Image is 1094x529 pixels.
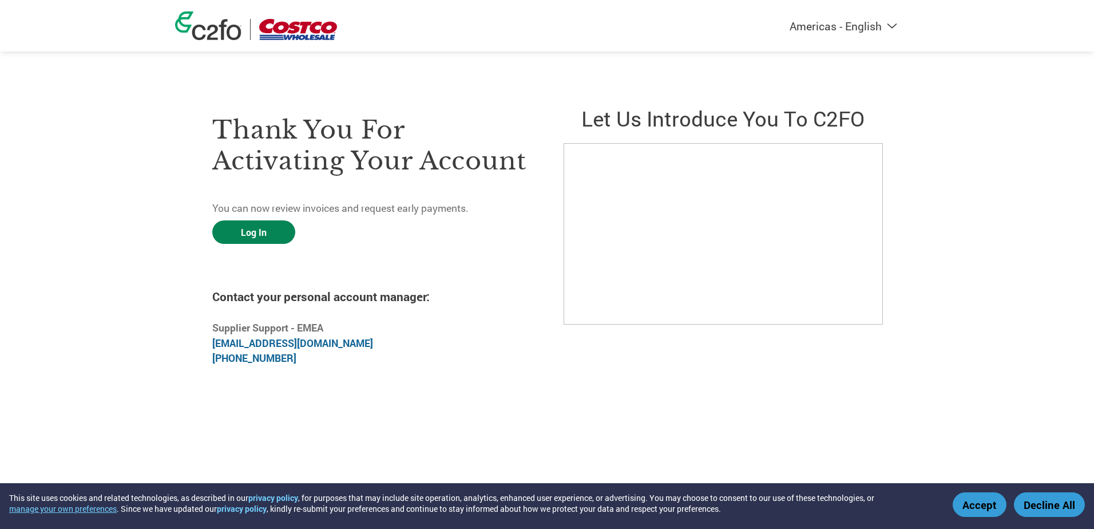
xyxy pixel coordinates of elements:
h2: Let us introduce you to C2FO [564,104,882,132]
p: You can now review invoices and request early payments. [212,201,530,216]
img: Costco [259,19,337,40]
img: c2fo logo [175,11,241,40]
iframe: C2FO Introduction Video [564,143,883,325]
div: This site uses cookies and related technologies, as described in our , for purposes that may incl... [9,492,936,514]
h4: Contact your personal account manager: [212,289,530,305]
a: [EMAIL_ADDRESS][DOMAIN_NAME] [212,337,373,350]
button: Accept [953,492,1006,517]
a: Log In [212,220,295,244]
b: Supplier Support - EMEA [212,321,323,334]
button: Decline All [1014,492,1085,517]
a: privacy policy [248,492,298,503]
button: manage your own preferences [9,503,117,514]
a: [PHONE_NUMBER] [212,352,296,365]
h3: Thank you for activating your account [212,115,530,176]
a: privacy policy [217,503,267,514]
